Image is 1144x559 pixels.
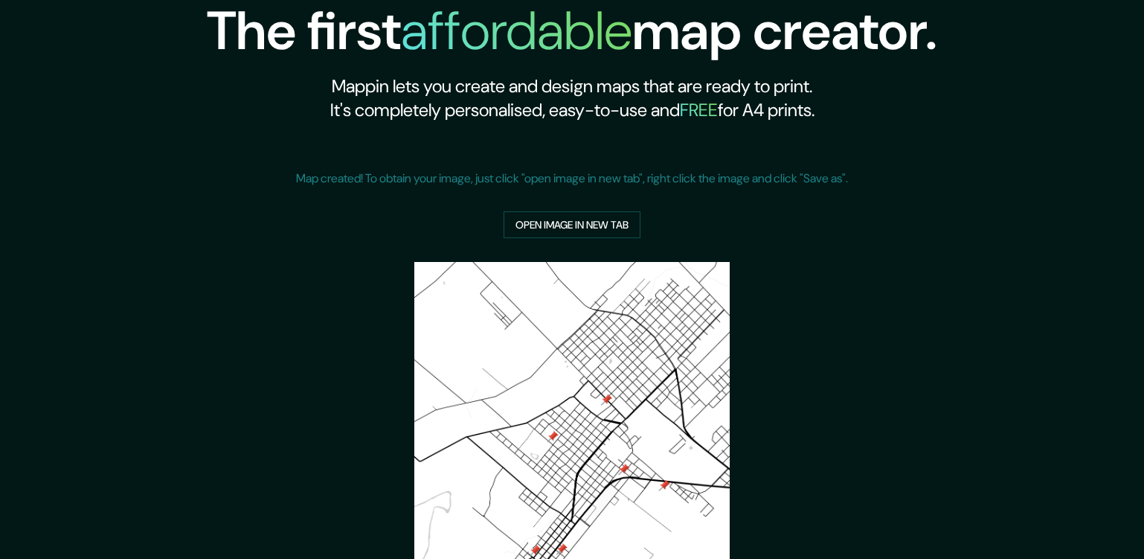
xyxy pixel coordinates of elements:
p: Map created! To obtain your image, just click "open image in new tab", right click the image and ... [296,170,848,188]
h2: Mappin lets you create and design maps that are ready to print. It's completely personalised, eas... [207,74,937,122]
h5: FREE [680,98,718,121]
a: Open image in new tab [504,211,640,239]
